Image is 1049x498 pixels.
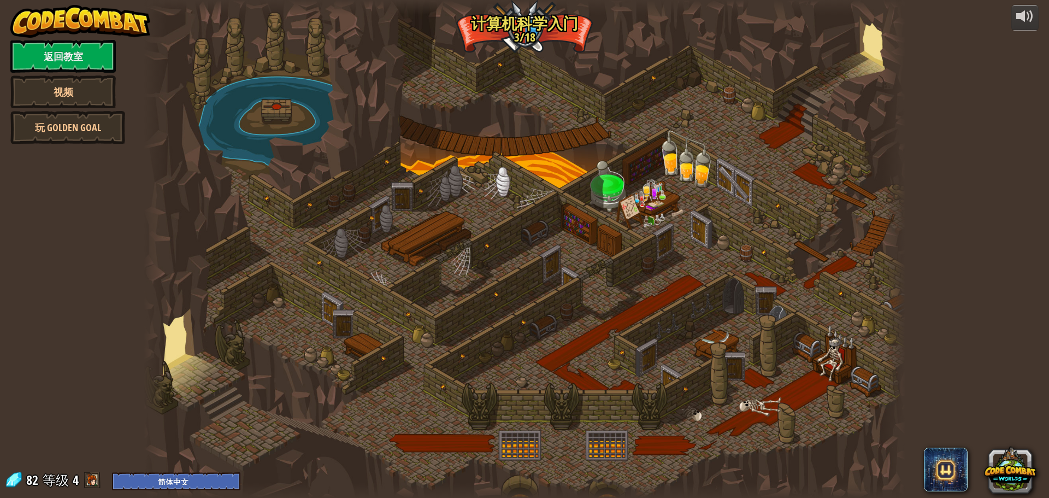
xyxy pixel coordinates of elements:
button: 音量调节 [1011,5,1039,31]
img: CodeCombat - Learn how to code by playing a game [10,5,150,38]
a: 视频 [10,75,116,108]
a: 玩 Golden Goal [10,111,125,144]
a: 返回教室 [10,40,116,73]
span: 等级 [43,471,69,489]
span: 4 [73,471,79,489]
span: 82 [26,471,42,489]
